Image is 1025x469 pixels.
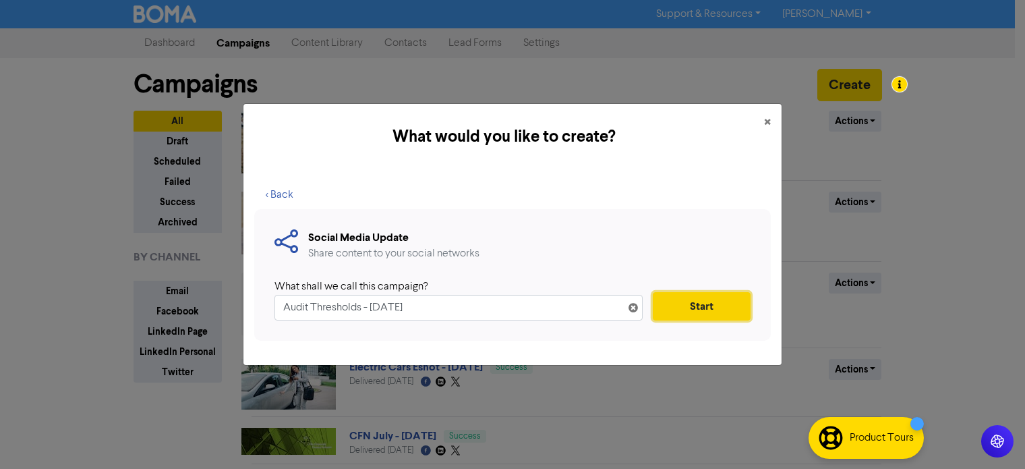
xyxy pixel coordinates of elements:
button: Start [653,292,751,321]
iframe: Chat Widget [856,323,1025,469]
div: What shall we call this campaign? [274,279,633,295]
button: < Back [254,181,305,209]
button: Close [753,104,782,142]
div: Share content to your social networks [308,246,479,262]
div: Social Media Update [308,229,479,246]
span: × [764,113,771,133]
h5: What would you like to create? [254,125,753,149]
